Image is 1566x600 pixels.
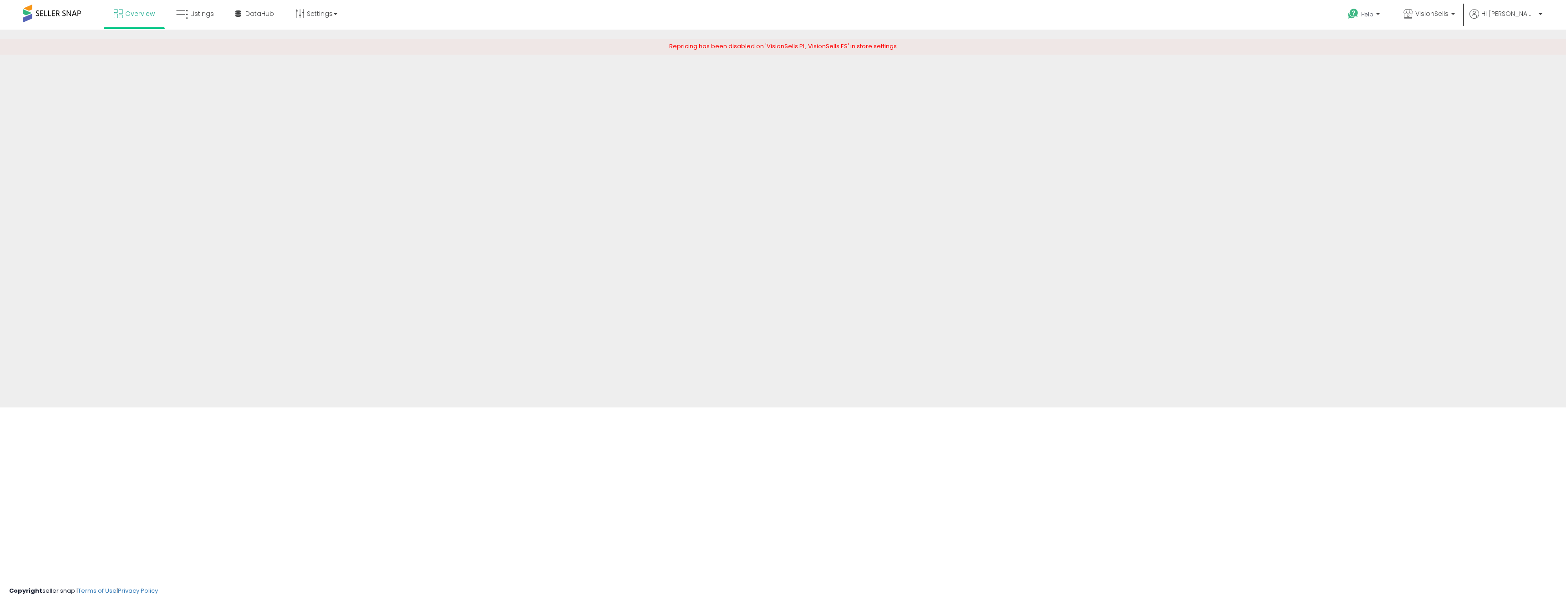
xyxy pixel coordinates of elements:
span: Help [1361,10,1373,18]
span: Repricing has been disabled on 'VisionSells PL, VisionSells ES' in store settings [669,42,897,51]
span: DataHub [245,9,274,18]
i: Get Help [1347,8,1359,20]
span: Listings [190,9,214,18]
span: VisionSells [1415,9,1449,18]
a: Help [1341,1,1389,30]
span: Overview [125,9,155,18]
span: Hi [PERSON_NAME] [1481,9,1536,18]
a: Hi [PERSON_NAME] [1469,9,1542,30]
